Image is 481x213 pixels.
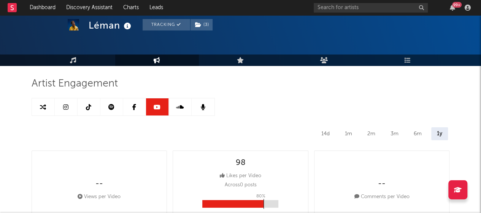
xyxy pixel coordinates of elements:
div: -- [378,179,386,189]
div: 3m [385,127,404,140]
div: 99 + [452,2,462,8]
div: Likes per Video [220,171,261,181]
p: Across 0 posts [224,181,256,190]
input: Search for artists [314,3,428,13]
div: 2m [362,127,381,140]
div: 6m [408,127,427,140]
div: Views per Video [78,192,121,202]
div: 1m [339,127,358,140]
button: (3) [190,19,213,30]
button: Tracking [143,19,190,30]
div: Léman [89,19,133,32]
div: 14d [316,127,335,140]
div: 98 [235,159,245,168]
div: 1y [431,127,448,140]
div: Comments per Video [354,192,410,202]
span: Artist Engagement [32,79,118,88]
p: 80 % [256,192,265,201]
div: -- [95,179,103,189]
span: ( 3 ) [190,19,213,30]
button: 99+ [450,5,455,11]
